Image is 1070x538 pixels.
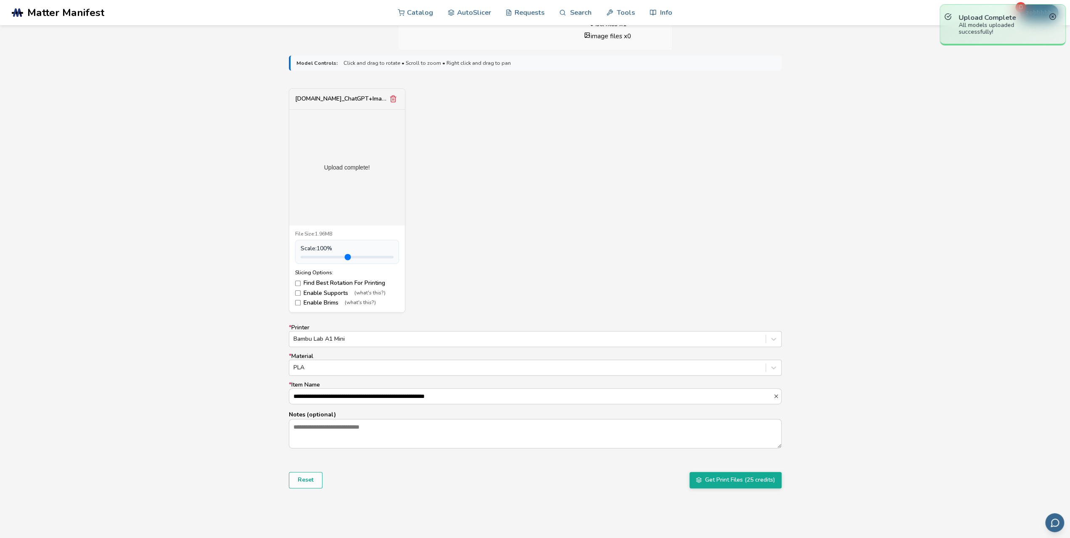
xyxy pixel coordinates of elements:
[289,382,782,404] label: Item Name
[295,300,301,305] input: Enable Brims(what's this?)
[324,164,370,171] div: Upload complete!
[27,7,104,19] span: Matter Manifest
[289,472,322,488] button: Reset
[295,270,399,276] div: Slicing Options:
[354,290,386,296] span: (what's this?)
[289,324,782,347] label: Printer
[301,245,332,252] span: Scale: 100 %
[959,22,1047,35] div: All models uploaded successfully!
[773,393,781,399] button: *Item Name
[959,13,1047,22] p: Upload Complete
[295,290,399,297] label: Enable Supports
[295,281,301,286] input: Find Best Rotation For Printing
[289,410,782,419] p: Notes (optional)
[387,93,399,105] button: Remove model
[295,290,301,296] input: Enable Supports(what's this?)
[295,231,399,237] div: File Size: 1.96MB
[295,299,399,306] label: Enable Brims
[1045,513,1064,532] button: Send feedback via email
[295,280,399,286] label: Find Best Rotation For Printing
[345,300,376,306] span: (what's this?)
[343,60,511,66] span: Click and drag to rotate • Scroll to zoom • Right click and drag to pan
[690,472,782,488] button: Get Print Files (25 credits)
[289,353,782,376] label: Material
[295,95,387,102] div: [DOMAIN_NAME]_ChatGPT+Image+22+sept.+2025,+13_14_37-Photoroom.stl
[289,419,781,448] textarea: Notes (optional)
[289,389,773,404] input: *Item Name
[296,60,338,66] strong: Model Controls:
[550,32,666,40] li: image files x 0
